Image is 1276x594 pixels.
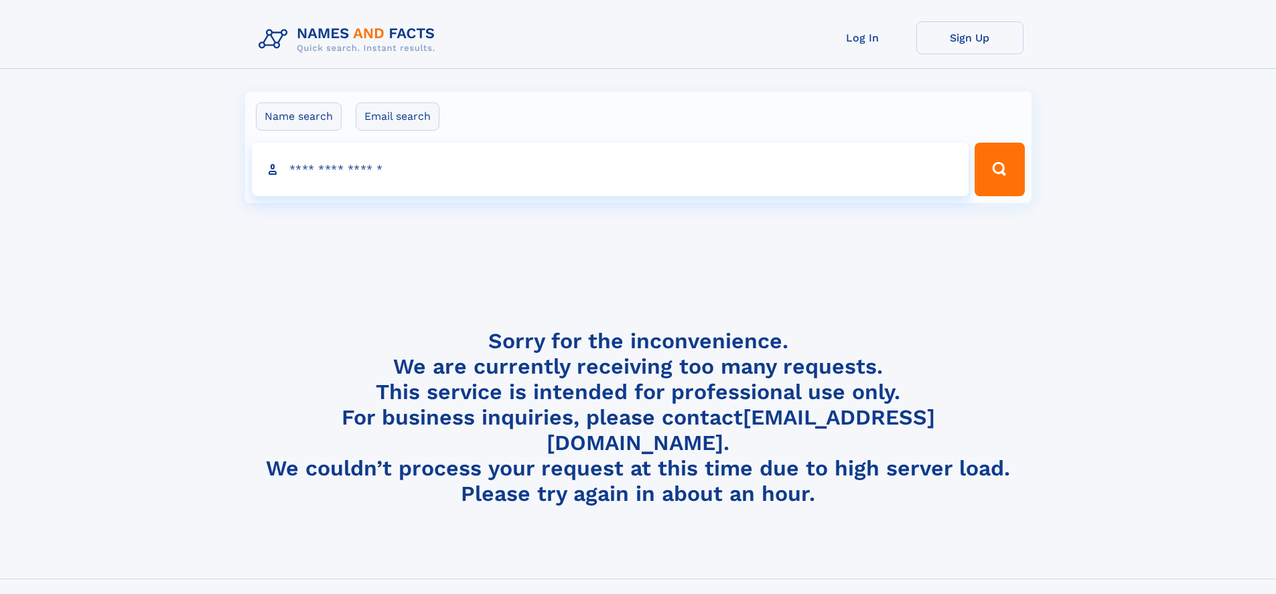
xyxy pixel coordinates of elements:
[256,102,342,131] label: Name search
[253,21,446,58] img: Logo Names and Facts
[975,143,1024,196] button: Search Button
[253,328,1023,507] h4: Sorry for the inconvenience. We are currently receiving too many requests. This service is intend...
[252,143,969,196] input: search input
[809,21,916,54] a: Log In
[356,102,439,131] label: Email search
[547,404,935,455] a: [EMAIL_ADDRESS][DOMAIN_NAME]
[916,21,1023,54] a: Sign Up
